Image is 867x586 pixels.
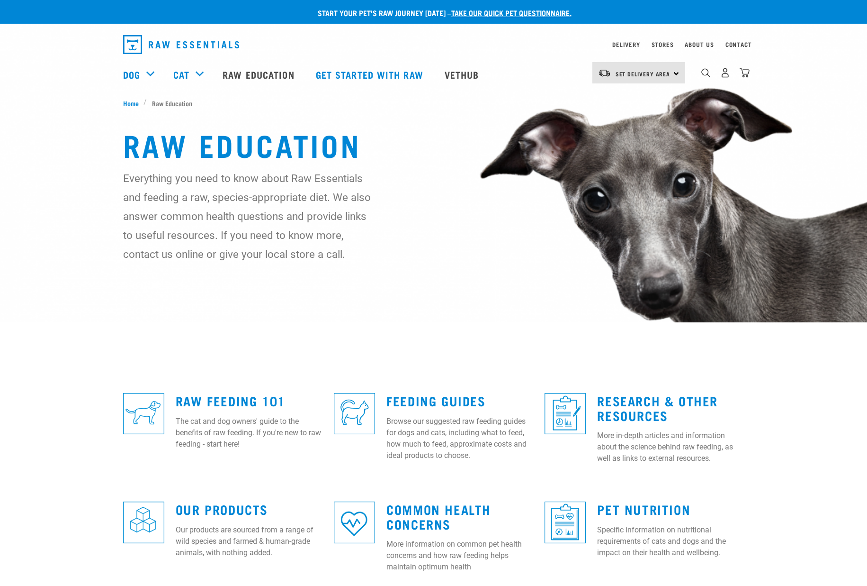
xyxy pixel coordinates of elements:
[612,43,640,46] a: Delivery
[652,43,674,46] a: Stores
[616,72,670,75] span: Set Delivery Area
[451,10,572,15] a: take our quick pet questionnaire.
[386,539,533,573] p: More information on common pet health concerns and how raw feeding helps maintain optimum health
[176,505,268,513] a: Our Products
[386,505,491,527] a: Common Health Concerns
[597,397,718,419] a: Research & Other Resources
[116,31,752,58] nav: dropdown navigation
[685,43,714,46] a: About Us
[597,430,744,464] p: More in-depth articles and information about the science behind raw feeding, as well as links to ...
[545,393,586,434] img: re-icons-healthcheck1-sq-blue.png
[306,55,435,93] a: Get started with Raw
[435,55,491,93] a: Vethub
[386,416,533,461] p: Browse our suggested raw feeding guides for dogs and cats, including what to feed, how much to fe...
[597,524,744,559] p: Specific information on nutritional requirements of cats and dogs and the impact on their health ...
[176,524,322,559] p: Our products are sourced from a range of wild species and farmed & human-grade animals, with noth...
[334,393,375,434] img: re-icons-cat2-sq-blue.png
[123,98,744,108] nav: breadcrumbs
[176,397,286,404] a: Raw Feeding 101
[334,502,375,543] img: re-icons-heart-sq-blue.png
[173,67,189,82] a: Cat
[598,69,611,77] img: van-moving.png
[213,55,306,93] a: Raw Education
[386,397,485,404] a: Feeding Guides
[123,127,744,161] h1: Raw Education
[597,505,690,513] a: Pet Nutrition
[740,68,750,78] img: home-icon@2x.png
[123,502,164,543] img: re-icons-cubes2-sq-blue.png
[720,68,730,78] img: user.png
[123,169,372,264] p: Everything you need to know about Raw Essentials and feeding a raw, species-appropriate diet. We ...
[701,68,710,77] img: home-icon-1@2x.png
[123,393,164,434] img: re-icons-dog3-sq-blue.png
[123,98,144,108] a: Home
[176,416,322,450] p: The cat and dog owners' guide to the benefits of raw feeding. If you're new to raw feeding - star...
[123,67,140,82] a: Dog
[545,502,586,543] img: re-icons-healthcheck3-sq-blue.png
[123,98,139,108] span: Home
[725,43,752,46] a: Contact
[123,35,239,54] img: Raw Essentials Logo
